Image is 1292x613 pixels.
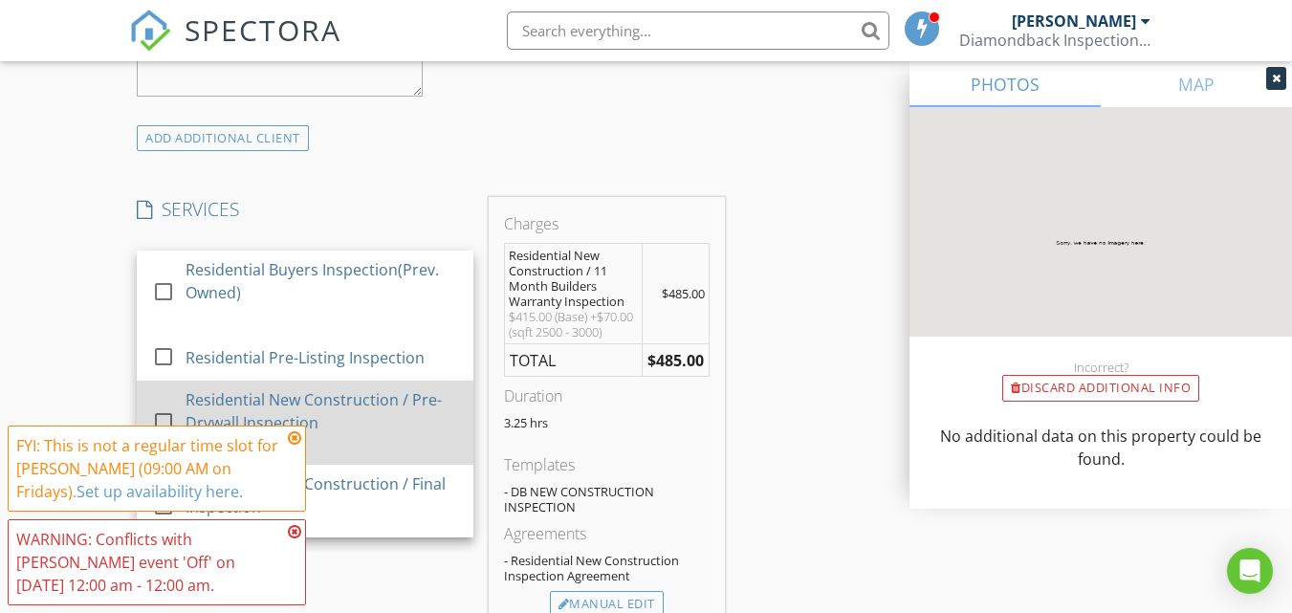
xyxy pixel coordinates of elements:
[1101,61,1292,107] a: MAP
[932,425,1269,471] p: No additional data on this property could be found.
[509,248,638,309] div: Residential New Construction / 11 Month Builders Warranty Inspection
[909,61,1101,107] a: PHOTOS
[909,107,1292,383] img: streetview
[77,481,243,502] a: Set up availability here.
[16,434,282,503] div: FYI: This is not a regular time slot for [PERSON_NAME] (09:00 AM on Fridays).
[504,212,710,235] div: Charges
[504,484,710,514] div: - DB NEW CONSTRUCTION INSPECTION
[1227,548,1273,594] div: Open Intercom Messenger
[504,522,710,545] div: Agreements
[186,258,458,304] div: Residential Buyers Inspection(Prev. Owned)
[1012,11,1136,31] div: [PERSON_NAME]
[186,472,458,518] div: Residential New Construction / Final Inspection
[504,553,710,583] div: - Residential New Construction Inspection Agreement
[186,346,425,369] div: Residential Pre-Listing Inspection
[137,197,473,222] h4: SERVICES
[509,309,638,339] div: $415.00 (Base) +$70.00 (sqft 2500 - 3000)
[129,26,341,66] a: SPECTORA
[647,350,704,371] strong: $485.00
[504,384,710,407] div: Duration
[129,10,171,52] img: The Best Home Inspection Software - Spectora
[662,285,705,302] span: $485.00
[504,343,642,377] td: TOTAL
[504,415,710,430] p: 3.25 hrs
[909,360,1292,375] div: Incorrect?
[507,11,889,50] input: Search everything...
[186,388,458,434] div: Residential New Construction / Pre-Drywall Inspection
[185,10,341,50] span: SPECTORA
[1002,375,1199,402] div: Discard Additional info
[959,31,1150,50] div: Diamondback Inspection Service
[16,528,282,597] div: WARNING: Conflicts with [PERSON_NAME] event 'Off' on [DATE] 12:00 am - 12:00 am.
[137,125,309,151] div: ADD ADDITIONAL client
[504,453,710,476] div: Templates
